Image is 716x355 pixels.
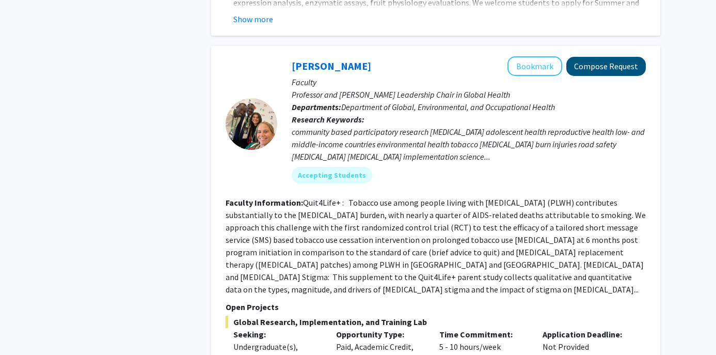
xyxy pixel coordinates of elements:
[226,197,303,208] b: Faculty Information:
[292,114,364,125] b: Research Keywords:
[292,76,646,88] p: Faculty
[336,328,424,341] p: Opportunity Type:
[543,328,630,341] p: Application Deadline:
[507,56,562,76] button: Add Heather Wipfli to Bookmarks
[292,59,371,72] a: [PERSON_NAME]
[226,301,646,313] p: Open Projects
[226,197,646,295] fg-read-more: Quit4Life+ : Tobacco use among people living with [MEDICAL_DATA] (PLWH) contributes substantially...
[226,316,646,328] span: Global Research, Implementation, and Training Lab
[292,102,341,112] b: Departments:
[341,102,555,112] span: Department of Global, Environmental, and Occupational Health
[292,126,646,163] div: community based participatory research [MEDICAL_DATA] adolescent health reproductive health low- ...
[8,308,44,347] iframe: Chat
[439,328,527,341] p: Time Commitment:
[292,167,372,183] mat-chip: Accepting Students
[233,13,273,25] button: Show more
[233,328,321,341] p: Seeking:
[292,88,646,101] p: Professor and [PERSON_NAME] Leadership Chair in Global Health
[566,57,646,76] button: Compose Request to Heather Wipfli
